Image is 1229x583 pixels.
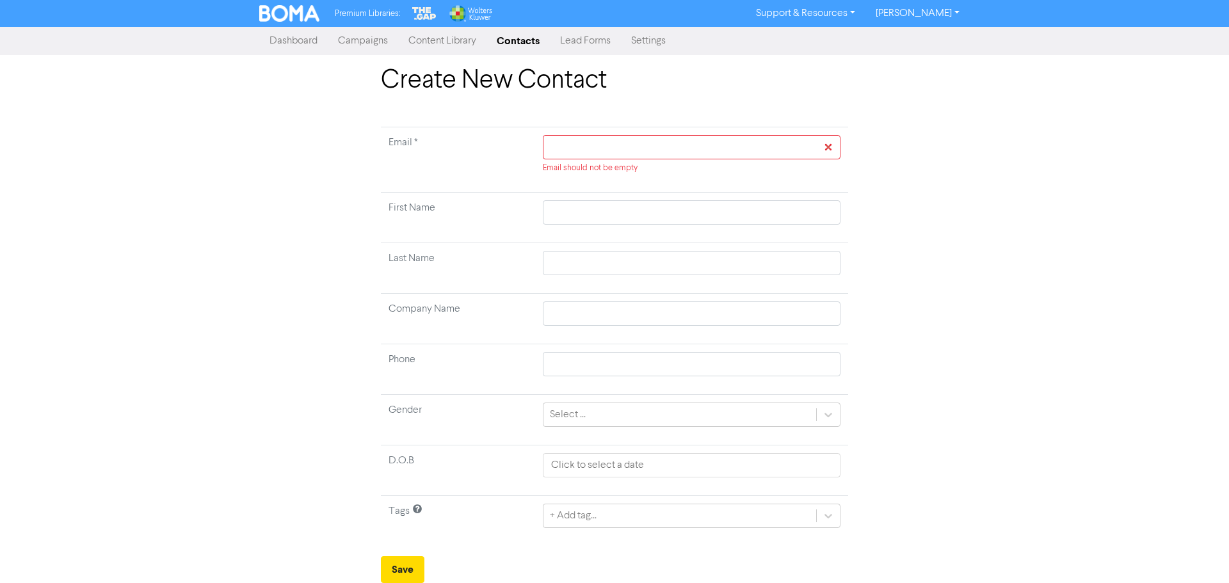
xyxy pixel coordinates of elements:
[335,10,400,18] span: Premium Libraries:
[621,28,676,54] a: Settings
[448,5,492,22] img: Wolters Kluwer
[381,344,535,395] td: Phone
[381,127,535,193] td: Required
[381,556,424,583] button: Save
[259,5,319,22] img: BOMA Logo
[543,453,840,477] input: Click to select a date
[746,3,865,24] a: Support & Resources
[398,28,486,54] a: Content Library
[381,243,535,294] td: Last Name
[550,407,586,422] div: Select ...
[381,193,535,243] td: First Name
[328,28,398,54] a: Campaigns
[259,28,328,54] a: Dashboard
[865,3,970,24] a: [PERSON_NAME]
[1068,445,1229,583] iframe: Chat Widget
[543,162,840,174] div: Email should not be empty
[381,496,535,547] td: Tags
[381,395,535,445] td: Gender
[381,445,535,496] td: D.O.B
[550,28,621,54] a: Lead Forms
[486,28,550,54] a: Contacts
[381,65,848,96] h1: Create New Contact
[410,5,438,22] img: The Gap
[381,294,535,344] td: Company Name
[550,508,597,523] div: + Add tag...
